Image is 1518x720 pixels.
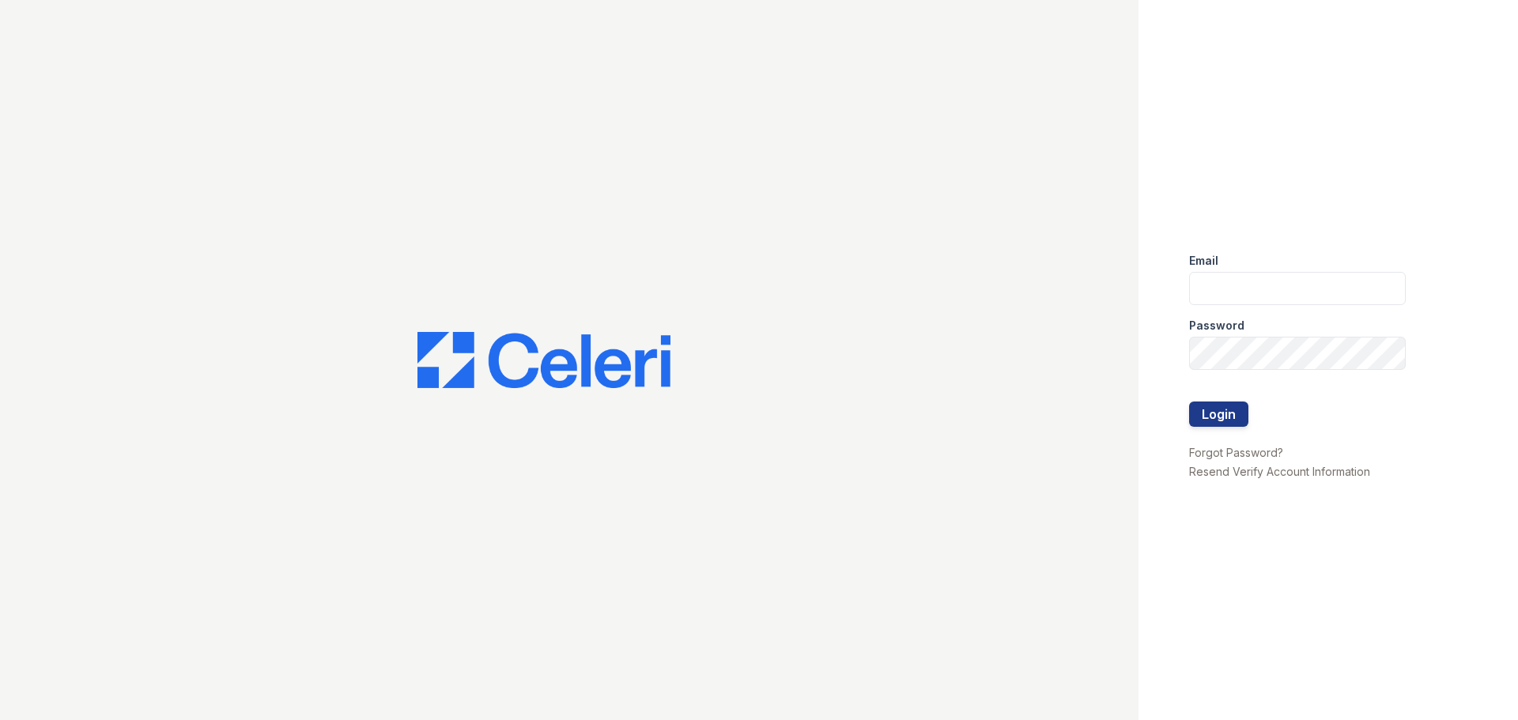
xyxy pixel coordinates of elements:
[1189,465,1370,478] a: Resend Verify Account Information
[1189,446,1283,459] a: Forgot Password?
[417,332,670,389] img: CE_Logo_Blue-a8612792a0a2168367f1c8372b55b34899dd931a85d93a1a3d3e32e68fde9ad4.png
[1189,401,1248,427] button: Login
[1189,318,1244,334] label: Password
[1189,253,1218,269] label: Email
